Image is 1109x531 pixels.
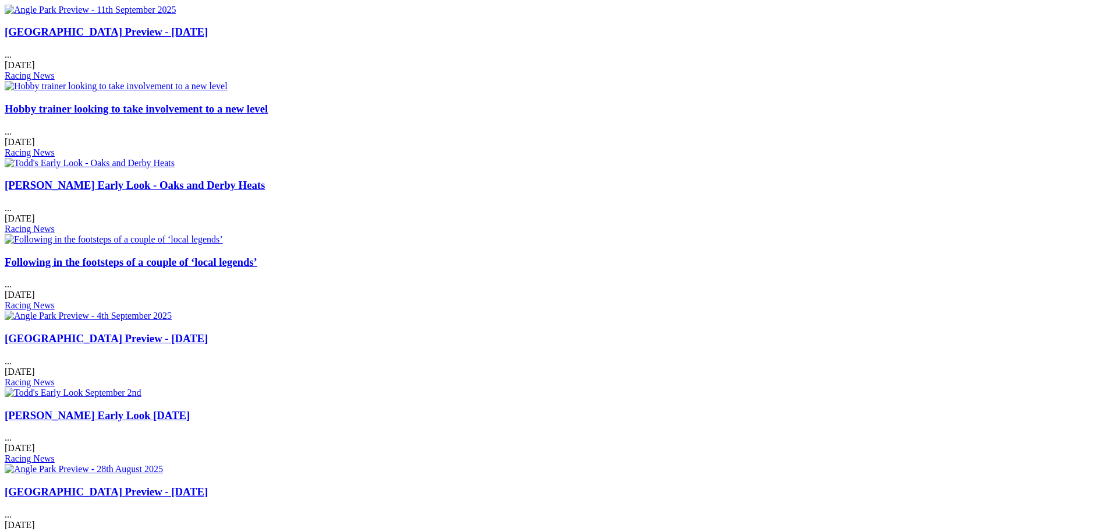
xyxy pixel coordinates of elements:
[5,179,1104,234] div: ...
[5,234,223,245] img: Following in the footsteps of a couple of ‘local legends’
[5,290,35,300] span: [DATE]
[5,26,208,38] a: [GEOGRAPHIC_DATA] Preview - [DATE]
[5,453,55,463] a: Racing News
[5,464,163,474] img: Angle Park Preview - 28th August 2025
[5,224,55,234] a: Racing News
[5,388,141,398] img: Todd's Early Look September 2nd
[5,137,35,147] span: [DATE]
[5,486,208,498] a: [GEOGRAPHIC_DATA] Preview - [DATE]
[5,256,257,268] a: Following in the footsteps of a couple of ‘local legends’
[5,256,1104,311] div: ...
[5,103,268,115] a: Hobby trainer looking to take involvement to a new level
[5,409,1104,465] div: ...
[5,367,35,377] span: [DATE]
[5,443,35,453] span: [DATE]
[5,377,55,387] a: Racing News
[5,332,1104,388] div: ...
[5,520,35,530] span: [DATE]
[5,26,1104,81] div: ...
[5,103,1104,158] div: ...
[5,158,175,168] img: Todd's Early Look - Oaks and Derby Heats
[5,71,55,80] a: Racing News
[5,213,35,223] span: [DATE]
[5,409,190,421] a: [PERSON_NAME] Early Look [DATE]
[5,332,208,344] a: [GEOGRAPHIC_DATA] Preview - [DATE]
[5,60,35,70] span: [DATE]
[5,81,228,92] img: Hobby trainer looking to take involvement to a new level
[5,311,172,321] img: Angle Park Preview - 4th September 2025
[5,179,265,191] a: [PERSON_NAME] Early Look - Oaks and Derby Heats
[5,5,176,15] img: Angle Park Preview - 11th September 2025
[5,300,55,310] a: Racing News
[5,147,55,157] a: Racing News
